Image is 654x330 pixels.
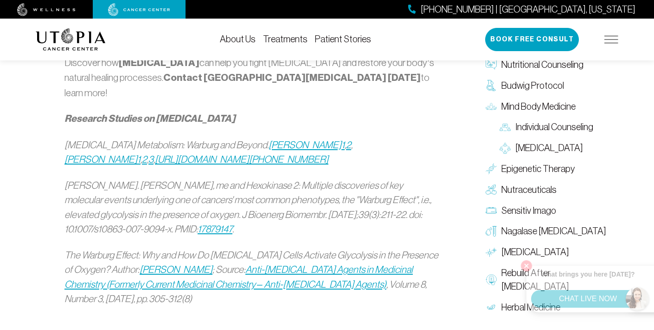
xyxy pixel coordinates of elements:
img: Budwig Protocol [486,80,497,91]
a: Individual Counseling [495,117,618,138]
a: [PERSON_NAME] [64,154,137,165]
a: Nutritional Counseling [481,54,618,75]
img: cancer center [108,3,170,16]
em: , [345,139,346,150]
a: 2 [346,139,351,150]
em: ; Source: [212,264,245,275]
em: The Warburg Effect: Why and How Do [MEDICAL_DATA] Cells Activate Glycolysis in the Presence of Ox... [64,250,438,275]
em: , [351,139,353,150]
span: [PHONE_NUMBER] | [GEOGRAPHIC_DATA], [US_STATE] [421,3,635,16]
strong: Research Studies on [MEDICAL_DATA] [64,112,235,125]
img: wellness [17,3,76,16]
a: 1 [341,139,345,150]
img: icon-hamburger [604,36,618,43]
a: 1 [137,154,141,165]
span: Rebuild After [MEDICAL_DATA] [501,266,614,293]
em: , [154,154,155,165]
a: Rebuild After [MEDICAL_DATA] [481,262,618,297]
a: [PERSON_NAME] [269,139,341,150]
a: [MEDICAL_DATA] [495,138,618,158]
a: 3 [148,154,154,165]
a: 17879147 [198,224,232,234]
span: [MEDICAL_DATA] [501,245,569,259]
a: Nutraceuticals [481,179,618,200]
a: [MEDICAL_DATA] [481,242,618,263]
span: Nutraceuticals [501,183,557,196]
a: Epigenetic Therapy [481,158,618,179]
a: Sensitiv Imago [481,200,618,221]
a: Budwig Protocol [481,75,618,96]
img: logo [36,28,106,51]
img: Rebuild After Chemo [486,274,497,285]
img: Epigenetic Therapy [486,163,497,174]
span: Mind Body Medicine [501,99,576,113]
em: , [141,154,142,165]
a: [URL][DOMAIN_NAME][PHONE_NUMBER] [155,154,328,165]
span: Sensitiv Imago [501,204,556,217]
img: Herbal Medicine [486,301,497,312]
a: [PERSON_NAME] [140,264,212,275]
a: Mind Body Medicine [481,96,618,117]
img: Hyperthermia [486,246,497,257]
span: Epigenetic Therapy [501,162,575,175]
p: Discover how can help you fight [MEDICAL_DATA] and restore your body’s natural healing processes.... [64,55,441,100]
a: 2 [142,154,147,165]
em: [MEDICAL_DATA] Metabolism: Warburg and Beyond. [64,139,269,150]
strong: [MEDICAL_DATA] [119,57,199,69]
strong: Contact [GEOGRAPHIC_DATA][MEDICAL_DATA] [DATE] [163,72,421,84]
a: [PHONE_NUMBER] | [GEOGRAPHIC_DATA], [US_STATE] [408,3,635,16]
span: [MEDICAL_DATA] [515,141,583,155]
span: Herbal Medicine [501,300,560,314]
span: Individual Counseling [515,120,593,134]
img: Nutritional Counseling [486,59,497,70]
a: Patient Stories [315,34,371,44]
a: Treatments [263,34,308,44]
img: Nutraceuticals [486,184,497,195]
em: [PERSON_NAME]. [PERSON_NAME], me and Hexokinase 2: Multiple discoveries of key molecular events u... [64,180,431,235]
span: Budwig Protocol [501,79,564,92]
a: About Us [220,34,256,44]
img: Group Therapy [500,142,511,153]
a: Herbal Medicine [481,297,618,317]
em: . [232,224,234,234]
span: Nutritional Counseling [501,58,583,71]
img: Individual Counseling [500,121,511,132]
span: Nagalase [MEDICAL_DATA] [501,224,606,238]
em: , [147,154,148,165]
img: Sensitiv Imago [486,205,497,216]
a: Nagalase [MEDICAL_DATA] [481,221,618,242]
button: Book Free Consult [485,28,579,51]
a: Anti-[MEDICAL_DATA] Agents in Medicinal Chemistry (Formerly Current Medicinal Chemistry – Anti-[M... [64,264,413,290]
img: Nagalase Blood Test [486,225,497,237]
img: Mind Body Medicine [486,100,497,112]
